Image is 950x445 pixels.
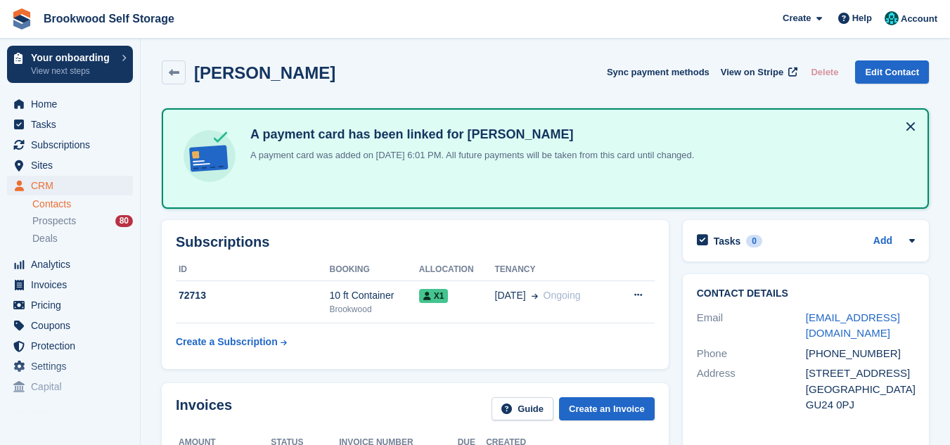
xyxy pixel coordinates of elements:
[901,12,937,26] span: Account
[873,233,892,250] a: Add
[31,254,115,274] span: Analytics
[194,63,335,82] h2: [PERSON_NAME]
[7,336,133,356] a: menu
[176,335,278,349] div: Create a Subscription
[806,397,915,413] div: GU24 0PJ
[806,366,915,382] div: [STREET_ADDRESS]
[32,214,76,228] span: Prospects
[7,115,133,134] a: menu
[419,259,495,281] th: Allocation
[544,290,581,301] span: Ongoing
[7,94,133,114] a: menu
[7,46,133,83] a: Your onboarding View next steps
[330,288,419,303] div: 10 ft Container
[7,275,133,295] a: menu
[697,366,806,413] div: Address
[176,329,287,355] a: Create a Subscription
[180,127,239,186] img: card-linked-ebf98d0992dc2aeb22e95c0e3c79077019eb2392cfd83c6a337811c24bc77127.svg
[805,60,844,84] button: Delete
[31,135,115,155] span: Subscriptions
[330,259,419,281] th: Booking
[32,198,133,211] a: Contacts
[31,295,115,315] span: Pricing
[176,288,330,303] div: 72713
[31,336,115,356] span: Protection
[7,254,133,274] a: menu
[32,231,133,246] a: Deals
[31,53,115,63] p: Your onboarding
[115,215,133,227] div: 80
[806,346,915,362] div: [PHONE_NUMBER]
[176,259,330,281] th: ID
[492,397,553,420] a: Guide
[855,60,929,84] a: Edit Contact
[31,155,115,175] span: Sites
[7,135,133,155] a: menu
[245,148,694,162] p: A payment card was added on [DATE] 6:01 PM. All future payments will be taken from this card unti...
[7,295,133,315] a: menu
[607,60,710,84] button: Sync payment methods
[176,234,655,250] h2: Subscriptions
[32,214,133,228] a: Prospects 80
[721,65,783,79] span: View on Stripe
[852,11,872,25] span: Help
[7,377,133,396] a: menu
[38,7,180,30] a: Brookwood Self Storage
[495,288,526,303] span: [DATE]
[31,377,115,396] span: Capital
[31,115,115,134] span: Tasks
[31,356,115,376] span: Settings
[7,155,133,175] a: menu
[32,232,58,245] span: Deals
[783,11,811,25] span: Create
[697,288,915,299] h2: Contact Details
[746,235,762,247] div: 0
[806,311,900,340] a: [EMAIL_ADDRESS][DOMAIN_NAME]
[330,303,419,316] div: Brookwood
[7,316,133,335] a: menu
[13,408,140,423] span: Storefront
[806,382,915,398] div: [GEOGRAPHIC_DATA]
[885,11,899,25] img: Holly/Tom/Duncan
[495,259,614,281] th: Tenancy
[7,356,133,376] a: menu
[31,275,115,295] span: Invoices
[697,310,806,342] div: Email
[7,176,133,195] a: menu
[11,8,32,30] img: stora-icon-8386f47178a22dfd0bd8f6a31ec36ba5ce8667c1dd55bd0f319d3a0aa187defe.svg
[419,289,449,303] span: X1
[714,235,741,247] h2: Tasks
[697,346,806,362] div: Phone
[715,60,800,84] a: View on Stripe
[31,176,115,195] span: CRM
[245,127,694,143] h4: A payment card has been linked for [PERSON_NAME]
[176,397,232,420] h2: Invoices
[559,397,655,420] a: Create an Invoice
[31,94,115,114] span: Home
[31,65,115,77] p: View next steps
[31,316,115,335] span: Coupons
